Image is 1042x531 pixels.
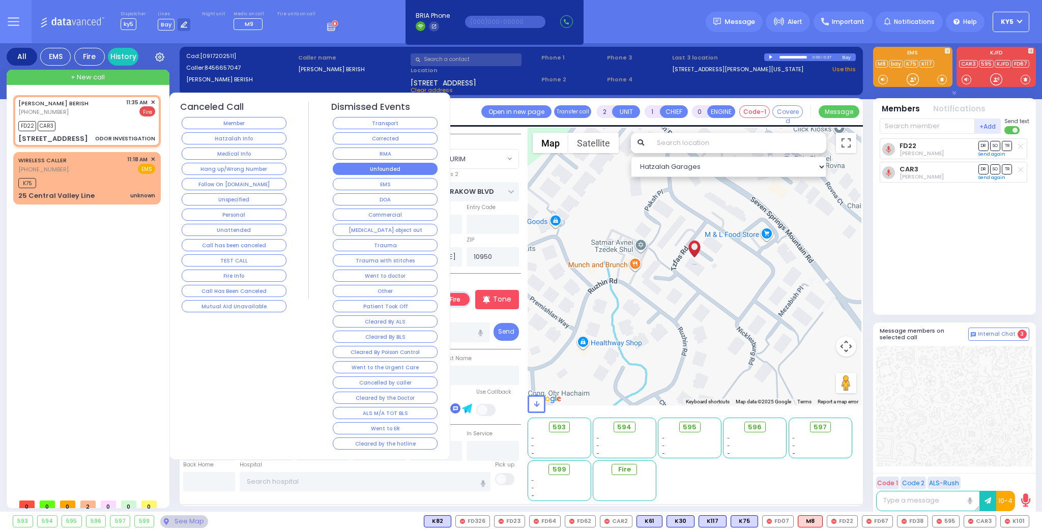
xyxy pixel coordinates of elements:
button: Personal [182,209,286,221]
div: FD67 [862,515,893,527]
label: In Service [467,430,493,438]
span: 3 [1018,330,1027,339]
button: Drag Pegman onto the map to open Street View [836,373,856,393]
div: FD23 [494,515,525,527]
a: [STREET_ADDRESS][PERSON_NAME][US_STATE] [672,65,803,74]
button: Other [333,285,438,297]
span: - [596,442,599,450]
button: Cleared By ALS [333,315,438,328]
a: History [108,48,138,66]
span: Phone 4 [607,75,669,84]
a: FD67 [1012,60,1029,68]
button: Mutual Aid Unavailable [182,300,286,312]
span: ky5 [121,18,136,30]
div: K101 [1000,515,1029,527]
img: Google [530,392,564,405]
label: Location [411,66,538,75]
span: ATZEI TAMURIM [410,149,519,168]
div: Bay [842,53,856,61]
img: red-radio-icon.svg [937,519,942,524]
img: red-radio-icon.svg [604,519,610,524]
div: 594 [38,516,57,527]
span: ATZEI TAMURIM [411,150,505,168]
span: ✕ [151,98,155,107]
div: K75 [731,515,758,527]
p: Tone [493,294,511,305]
span: 0 [141,500,157,508]
label: Night unit [202,11,225,17]
label: KJFD [957,50,1036,57]
label: Dispatcher [121,11,146,17]
button: Covered [772,105,803,118]
span: 0 [121,500,136,508]
button: Show street map [533,133,568,153]
div: BLS [667,515,694,527]
div: / [821,51,823,63]
h4: Dismissed Events [331,102,410,112]
span: Phone 2 [541,75,603,84]
span: 2 [80,500,96,508]
button: ky5 [993,12,1029,32]
a: 595 [979,60,994,68]
button: Show satellite imagery [568,133,619,153]
label: Medic on call [234,11,266,17]
span: Joseph Blumenthal [900,173,944,181]
span: - [596,450,599,457]
span: DR [978,141,989,151]
label: Use Callback [476,388,511,396]
a: bay [889,60,903,68]
span: + New call [71,72,105,82]
span: Fire [618,464,631,475]
div: FD64 [529,515,561,527]
h5: Message members on selected call [880,328,968,341]
span: - [531,434,534,442]
img: red-radio-icon.svg [499,519,504,524]
button: Send [494,323,519,341]
div: CAR3 [964,515,996,527]
div: 25 Central Valley Line [18,191,95,201]
div: M8 [798,515,823,527]
label: Pick up [495,461,514,469]
div: K30 [667,515,694,527]
div: CAR2 [600,515,632,527]
span: ✕ [151,155,155,164]
div: K61 [636,515,662,527]
button: Went to doctor [333,270,438,282]
span: Alert [788,17,802,26]
span: - [596,434,599,442]
span: Important [832,17,864,26]
span: - [662,450,665,457]
div: BLS [731,515,758,527]
button: Cleared by the hotline [333,437,438,450]
div: 597 [110,516,130,527]
div: Fire [74,48,105,66]
button: Cleared By Poison Control [333,346,438,358]
img: red-radio-icon.svg [569,519,574,524]
span: 597 [814,422,827,432]
label: Caller: [186,64,295,72]
button: Internal Chat 3 [968,328,1029,341]
div: See map [160,515,208,528]
button: Call Has Been Canceled [182,285,286,297]
button: Transport [333,117,438,129]
button: ALS-Rush [928,477,961,489]
input: Search location [650,133,826,153]
button: Hang up/Wrong Number [182,163,286,175]
label: P Last Name [438,355,472,363]
div: FD62 [565,515,596,527]
div: 0:37 [823,51,832,63]
span: [PHONE_NUMBER] [18,165,69,173]
button: Members [882,103,920,115]
img: red-radio-icon.svg [902,519,907,524]
div: 595 [932,515,960,527]
label: Back Home [183,461,214,469]
span: Chaim Stern [900,150,944,157]
button: EMS [333,178,438,190]
a: M8 [876,60,888,68]
input: Search a contact [411,53,522,66]
div: All [7,48,37,66]
span: Send text [1004,117,1029,125]
button: +Add [975,119,1001,134]
button: CHIEF [660,105,688,118]
span: Message [725,17,755,27]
